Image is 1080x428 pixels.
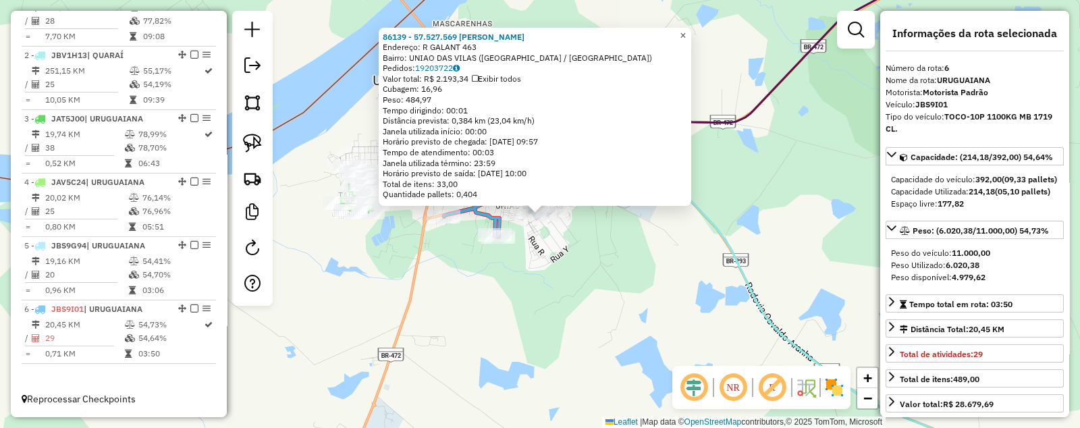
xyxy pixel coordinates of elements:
em: Alterar sequência das rotas [178,241,186,249]
div: Tipo do veículo: [886,111,1064,135]
span: JBS9I01 [51,304,84,314]
em: Alterar sequência das rotas [178,114,186,122]
div: Horário previsto de saída: [DATE] 10:00 [383,168,687,179]
i: Total de Atividades [32,271,40,279]
td: 77,82% [142,14,203,28]
td: 0,80 KM [45,220,128,234]
td: 76,14% [142,191,210,205]
span: JBV1H13 [51,50,87,60]
a: 19203722 [415,63,460,73]
i: % de utilização do peso [130,67,140,75]
span: − [863,390,872,406]
td: 05:51 [142,220,210,234]
em: Finalizar rota [190,51,198,59]
strong: Motorista Padrão [923,87,988,97]
span: Peso do veículo: [891,248,990,258]
td: 55,17% [142,64,203,78]
span: Peso: (6.020,38/11.000,00) 54,73% [913,225,1049,236]
td: / [24,141,31,155]
div: Motorista: [886,86,1064,99]
div: Total de itens: 33,00 [383,179,687,190]
i: Tempo total em rota [129,223,136,231]
em: Alterar sequência das rotas [178,51,186,59]
em: Opções [202,304,211,313]
div: Número da rota: [886,62,1064,74]
em: Finalizar rota [190,114,198,122]
div: Espaço livre: [891,198,1058,210]
span: Peso: 484,97 [383,95,431,105]
td: = [24,30,31,43]
a: Tempo total em rota: 03:50 [886,294,1064,313]
i: Rota otimizada [205,321,213,329]
span: × [680,29,686,41]
td: 29 [45,331,124,345]
img: Fluxo de ruas [795,377,817,398]
td: 38 [45,141,124,155]
td: 09:39 [142,93,203,107]
i: % de utilização da cubagem [129,271,139,279]
td: 28 [45,14,129,28]
div: Total de itens: [900,373,979,385]
i: Distância Total [32,321,40,329]
td: = [24,284,31,297]
td: 54,19% [142,78,203,91]
td: 25 [45,205,128,218]
td: 09:08 [142,30,203,43]
span: | [640,417,642,427]
a: OpenStreetMap [684,417,742,427]
div: Peso Utilizado: [891,259,1058,271]
i: Tempo total em rota [125,350,132,358]
span: JAV5C24 [51,177,86,187]
i: Distância Total [32,67,40,75]
strong: TOCO-10P 1100KG MB 1719 CL. [886,111,1052,134]
strong: JBS9I01 [915,99,948,109]
img: Selecionar atividades - laço [243,134,262,153]
span: | URUGUAIANA [86,240,145,250]
img: Criar rota [243,169,262,188]
td: 25 [45,78,129,91]
strong: (09,33 pallets) [1002,174,1057,184]
div: Valor total: [900,398,994,410]
div: Veículo: [886,99,1064,111]
em: Opções [202,114,211,122]
i: Distância Total [32,130,40,138]
i: Rota otimizada [205,130,213,138]
td: 0,96 KM [45,284,128,297]
a: Reroteirizar Sessão [239,234,266,265]
span: Tempo total em rota: 03:50 [909,299,1013,309]
div: Valor total: R$ 2.193,34 [383,74,687,84]
i: Observações [453,64,460,72]
td: / [24,78,31,91]
td: 78,99% [138,128,203,141]
td: 03:50 [138,347,203,360]
div: Tempo dirigindo: 00:01 [383,105,687,116]
div: Bairro: UNIAO DAS VILAS ([GEOGRAPHIC_DATA] / [GEOGRAPHIC_DATA]) [383,53,687,63]
div: Tempo de atendimento: 00:03 [383,31,687,200]
div: Peso disponível: [891,271,1058,284]
div: Capacidade do veículo: [891,173,1058,186]
i: Total de Atividades [32,144,40,152]
td: / [24,268,31,282]
span: | URUGUAIANA [84,113,143,124]
strong: 86139 - 57.527.569 [PERSON_NAME] [383,31,524,41]
i: Distância Total [32,257,40,265]
em: Finalizar rota [190,241,198,249]
i: Tempo total em rota [130,32,136,41]
td: 19,74 KM [45,128,124,141]
a: Nova sessão e pesquisa [239,16,266,47]
td: 20,02 KM [45,191,128,205]
div: Peso: (6.020,38/11.000,00) 54,73% [886,242,1064,289]
a: Valor total:R$ 28.679,69 [886,394,1064,412]
strong: 29 [973,349,983,359]
em: Alterar sequência das rotas [178,178,186,186]
td: 19,16 KM [45,255,128,268]
span: Ocultar NR [717,371,749,404]
div: Distância prevista: 0,384 km (23,04 km/h) [383,115,687,126]
em: Opções [202,241,211,249]
i: Total de Atividades [32,207,40,215]
i: % de utilização do peso [129,257,139,265]
td: 20 [45,268,128,282]
td: 06:43 [138,157,203,170]
td: 54,70% [142,268,210,282]
a: Zoom out [857,388,878,408]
